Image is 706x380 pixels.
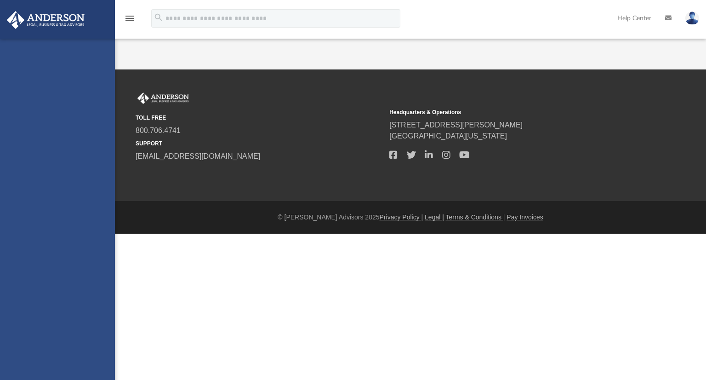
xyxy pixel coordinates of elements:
a: Privacy Policy | [380,213,423,221]
img: User Pic [685,12,699,25]
a: 800.706.4741 [136,127,181,134]
a: Terms & Conditions | [446,213,505,221]
img: Anderson Advisors Platinum Portal [4,11,87,29]
a: [STREET_ADDRESS][PERSON_NAME] [389,121,523,129]
i: menu [124,13,135,24]
small: TOLL FREE [136,114,383,122]
a: [GEOGRAPHIC_DATA][US_STATE] [389,132,507,140]
img: Anderson Advisors Platinum Portal [136,92,191,104]
a: Legal | [425,213,444,221]
a: Pay Invoices [507,213,543,221]
i: search [154,12,164,23]
a: menu [124,17,135,24]
a: [EMAIL_ADDRESS][DOMAIN_NAME] [136,152,260,160]
div: © [PERSON_NAME] Advisors 2025 [115,213,706,222]
small: SUPPORT [136,139,383,148]
small: Headquarters & Operations [389,108,637,116]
